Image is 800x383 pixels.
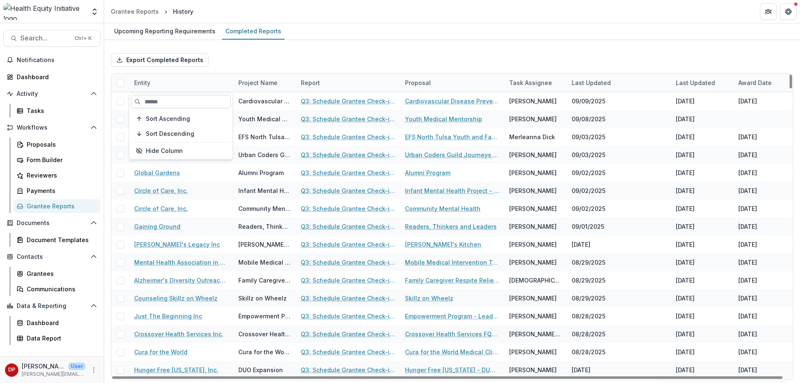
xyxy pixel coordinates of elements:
[17,73,94,81] div: Dashboard
[131,127,231,140] button: Sort Descending
[301,365,395,374] a: Q3: Schedule Grantee Check-in with [PERSON_NAME]
[504,78,557,87] div: Task Assignee
[134,168,180,177] a: Global Gardens
[238,258,291,267] div: Mobile Medical Intervention Team (MMIT)
[238,294,287,303] div: Skillz on Wheelz
[13,331,100,345] a: Data Report
[301,312,395,320] a: Q3: Schedule Grantee Check-in with [PERSON_NAME]
[89,3,100,20] button: Open entity switcher
[733,74,796,92] div: Award Date
[509,258,557,267] div: [PERSON_NAME]
[73,34,93,43] div: Ctrl + K
[134,312,202,320] a: Just The Beginning Inc
[509,133,555,141] div: Merleanna Dick
[233,78,282,87] div: Project Name
[405,348,499,356] a: Cura for the World Medical Clinic Nurse and Provider
[572,204,605,213] div: 09/02/2025
[509,240,557,249] div: [PERSON_NAME]
[296,74,400,92] div: Report
[671,78,720,87] div: Last Updated
[671,110,733,128] div: [DATE]
[405,330,499,338] a: Crossover Health Services FQHC Project
[738,97,757,105] div: [DATE]
[27,140,94,149] div: Proposals
[572,115,605,123] div: 09/08/2025
[738,150,757,159] div: [DATE]
[13,282,100,296] a: Communications
[134,258,228,267] a: Mental Health Association in Tulsa dba Mental Health Association [US_STATE]
[509,150,557,159] div: [PERSON_NAME]
[572,312,605,320] div: 08/28/2025
[27,155,94,164] div: Form Builder
[20,34,70,42] span: Search...
[301,240,395,249] a: Q3: Schedule Grantee Check-in with [PERSON_NAME]
[671,325,733,343] div: [DATE]
[238,365,283,374] div: DUO Expansion
[572,133,605,141] div: 09/03/2025
[222,23,285,40] a: Completed Reports
[504,74,567,92] div: Task Assignee
[134,365,218,374] a: Hunger Free [US_STATE], Inc.
[780,3,797,20] button: Get Help
[134,276,228,285] a: Alzheimer's Diversity Outreach Services Inc
[405,186,499,195] a: Infant Mental Health Project - [GEOGRAPHIC_DATA]
[22,362,65,370] p: [PERSON_NAME]
[671,74,733,92] div: Last Updated
[238,330,291,338] div: Crossover Health Services FQHC Project
[738,133,757,141] div: [DATE]
[400,74,504,92] div: Proposal
[572,294,605,303] div: 08/29/2025
[3,121,100,134] button: Open Workflows
[134,240,220,249] a: [PERSON_NAME]'s Legacy Inc
[671,361,733,379] div: [DATE]
[68,363,85,370] p: User
[17,57,97,64] span: Notifications
[738,222,757,231] div: [DATE]
[17,220,87,227] span: Documents
[3,70,100,84] a: Dashboard
[238,150,291,159] div: Urban Coders Guild Journeys and Community Engagement
[3,250,100,263] button: Open Contacts
[13,233,100,247] a: Document Templates
[238,115,291,123] div: Youth Medical Mentorship
[405,133,499,141] a: EFS North Tulsa Youth and Family Resilience Project
[129,74,233,92] div: Entity
[567,78,616,87] div: Last Updated
[572,258,605,267] div: 08/29/2025
[671,128,733,146] div: [DATE]
[134,222,180,231] a: Gaining Ground
[238,240,291,249] div: [PERSON_NAME]'s Kitchen
[13,138,100,151] a: Proposals
[671,164,733,182] div: [DATE]
[3,30,100,47] button: Search...
[17,303,87,310] span: Data & Reporting
[238,276,291,285] div: Family Caregiver Respite Relief Program
[301,115,395,123] a: Q3: Schedule Grantee Check-in with [PERSON_NAME]
[3,3,85,20] img: Health Equity Initiative logo
[509,276,562,285] div: [DEMOGRAPHIC_DATA] [PERSON_NAME]
[222,25,285,37] div: Completed Reports
[3,53,100,67] button: Notifications
[238,168,284,177] div: Alumni Program
[567,74,671,92] div: Last Updated
[509,204,557,213] div: [PERSON_NAME]
[301,204,395,213] a: Q3: Schedule Grantee Check-in with [PERSON_NAME]
[671,271,733,289] div: [DATE]
[233,74,296,92] div: Project Name
[301,97,395,105] a: Q3: Schedule Grantee Check-in with [PERSON_NAME]
[134,204,188,213] a: Circle of Care, Inc.
[3,299,100,313] button: Open Data & Reporting
[111,7,159,16] div: Grantee Reports
[8,367,15,373] div: Dr. Janel Pasley
[671,218,733,235] div: [DATE]
[671,146,733,164] div: [DATE]
[738,276,757,285] div: [DATE]
[405,115,482,123] a: Youth Medical Mentorship
[131,112,231,125] button: Sort Ascending
[134,348,187,356] a: Cura for the World
[238,204,291,213] div: Community Mental Health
